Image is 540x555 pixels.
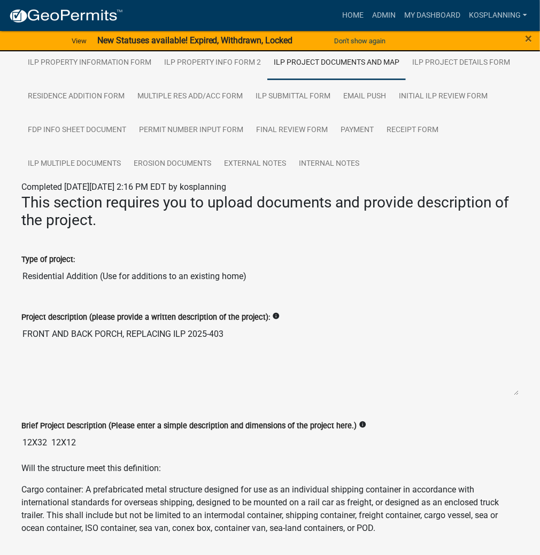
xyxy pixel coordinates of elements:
a: ILP Property Info Form 2 [158,46,267,80]
i: info [272,312,280,320]
h3: This section requires you to upload documents and provide description of the project. [21,194,519,229]
a: Erosion Documents [127,147,218,181]
a: Payment [334,113,380,148]
a: Receipt Form [380,113,445,148]
a: Email Push [337,80,392,114]
p: Cargo container: A prefabricated metal structure designed for use as an individual shipping conta... [21,484,519,535]
a: ILP Submittal Form [249,80,337,114]
span: Completed [DATE][DATE] 2:16 PM EDT by kosplanning [21,182,226,192]
a: Home [338,5,368,26]
p: Will the structure meet this definition: [21,462,519,475]
a: ILP Project Details Form [406,46,516,80]
a: Multiple Res Add/Acc Form [131,80,249,114]
label: Brief Project Description (Please enter a simple description and dimensions of the project here.) [21,423,357,430]
a: Permit Number Input Form [133,113,250,148]
a: External Notes [218,147,292,181]
a: View [67,32,91,50]
a: Final Review Form [250,113,334,148]
a: Internal Notes [292,147,366,181]
a: Residence Addition Form [21,80,131,114]
a: Admin [368,5,400,26]
a: kosplanning [465,5,531,26]
button: Close [525,32,532,45]
a: My Dashboard [400,5,465,26]
a: FDP INFO Sheet Document [21,113,133,148]
span: × [525,31,532,46]
a: ILP Multiple Documents [21,147,127,181]
label: Project description (please provide a written description of the project): [21,314,270,321]
i: info [359,421,366,429]
a: Initial ILP Review Form [392,80,494,114]
a: ILP Property Information Form [21,46,158,80]
strong: New Statuses available! Expired, Withdrawn, Locked [97,35,293,45]
label: Type of project: [21,256,75,264]
textarea: FRONT AND BACK PORCH, REPLACING ILP 2025-403 [21,323,519,396]
a: ILP Project Documents and Map [267,46,406,80]
button: Don't show again [330,32,390,50]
